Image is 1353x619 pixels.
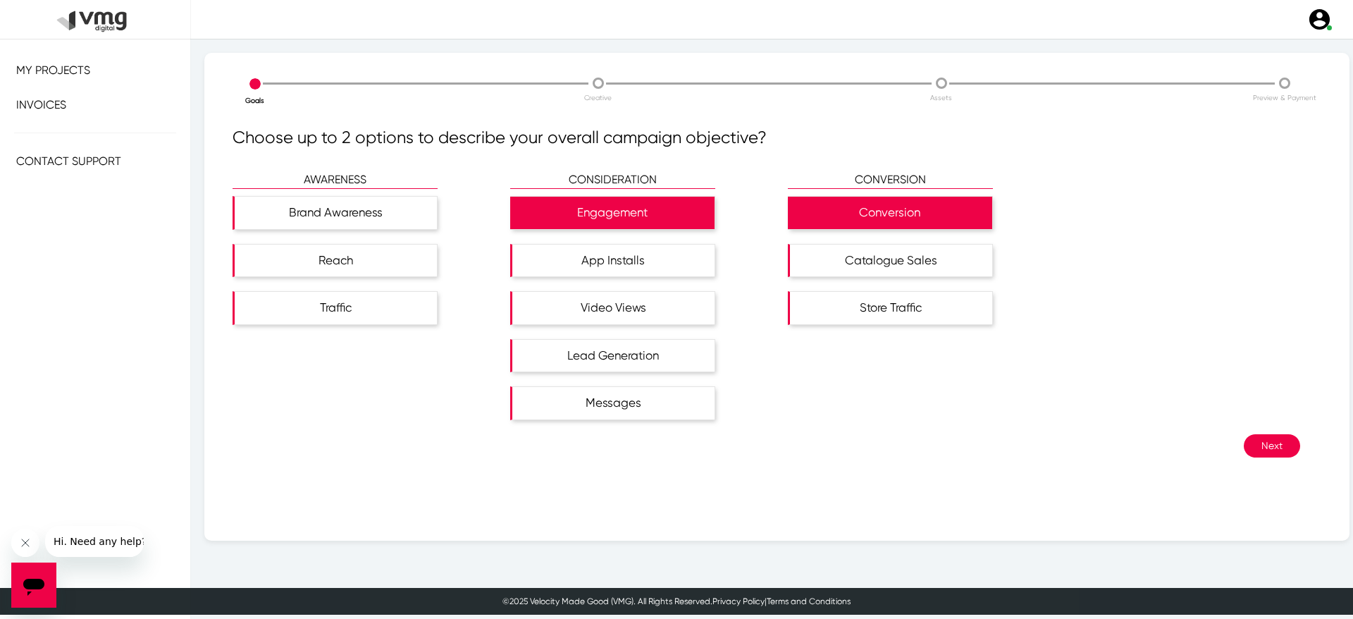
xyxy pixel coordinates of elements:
span: Contact Support [16,154,121,168]
p: Choose up to 2 options to describe your overall campaign objective? [233,125,1321,150]
div: Store Traffic [790,292,992,324]
div: Lead Generation [512,340,715,372]
iframe: Close message [11,529,39,557]
iframe: Message from company [45,526,144,557]
div: Engagement [510,197,715,229]
span: Hi. Need any help? [8,10,101,21]
a: Terms and Conditions [767,596,851,606]
div: Messages [512,387,715,419]
img: user [1307,7,1332,32]
p: CONVERSION [788,171,993,189]
div: App Installs [512,245,715,277]
div: Brand Awareness [235,197,437,229]
span: Invoices [16,98,66,111]
p: AWARENESS [233,171,438,189]
div: Traffic [235,292,437,324]
a: user [1299,7,1339,32]
span: My Projects [16,63,90,77]
a: Privacy Policy [712,596,765,606]
div: Reach [235,245,437,277]
p: Creative [427,92,770,103]
div: Conversion [788,197,992,229]
p: Assets [770,92,1113,103]
p: Goals [84,95,426,106]
button: Next [1244,434,1300,458]
div: Video Views [512,292,715,324]
iframe: Button to launch messaging window [11,563,56,608]
div: Catalogue Sales [790,245,992,277]
p: CONSIDERATION [510,171,715,189]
